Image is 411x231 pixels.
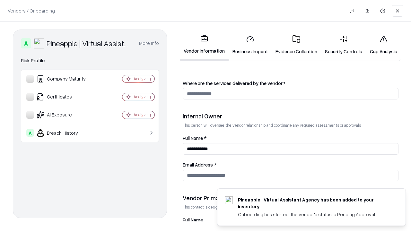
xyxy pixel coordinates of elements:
div: Analyzing [134,112,151,117]
a: Gap Analysis [366,30,401,60]
div: Pineapple | Virtual Assistant Agency has been added to your inventory [238,196,390,210]
div: Breach History [26,129,103,137]
div: Analyzing [134,94,151,99]
a: Business Impact [229,30,272,60]
div: Risk Profile [21,57,159,64]
a: Evidence Collection [272,30,321,60]
label: Full Name * [183,136,398,141]
a: Security Controls [321,30,366,60]
p: This person will oversee the vendor relationship and coordinate any required assessments or appro... [183,123,398,128]
div: Analyzing [134,76,151,81]
button: More info [139,38,159,49]
a: Vendor Information [180,30,229,61]
div: A [21,38,31,48]
div: A [26,129,34,137]
div: Internal Owner [183,112,398,120]
label: Email Address * [183,162,398,167]
div: Certificates [26,93,103,101]
img: trypineapple.com [225,196,233,204]
p: This contact is designated to receive the assessment request from Shift [183,204,398,210]
div: AI Exposure [26,111,103,119]
div: Company Maturity [26,75,103,83]
div: Vendor Primary Contact [183,194,398,202]
label: Where are the services delivered by the vendor? [183,81,398,86]
label: Full Name [183,218,398,222]
img: Pineapple | Virtual Assistant Agency [34,38,44,48]
div: Pineapple | Virtual Assistant Agency [47,38,131,48]
p: Vendors / Onboarding [8,7,55,14]
div: Onboarding has started, the vendor's status is Pending Approval. [238,211,390,218]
